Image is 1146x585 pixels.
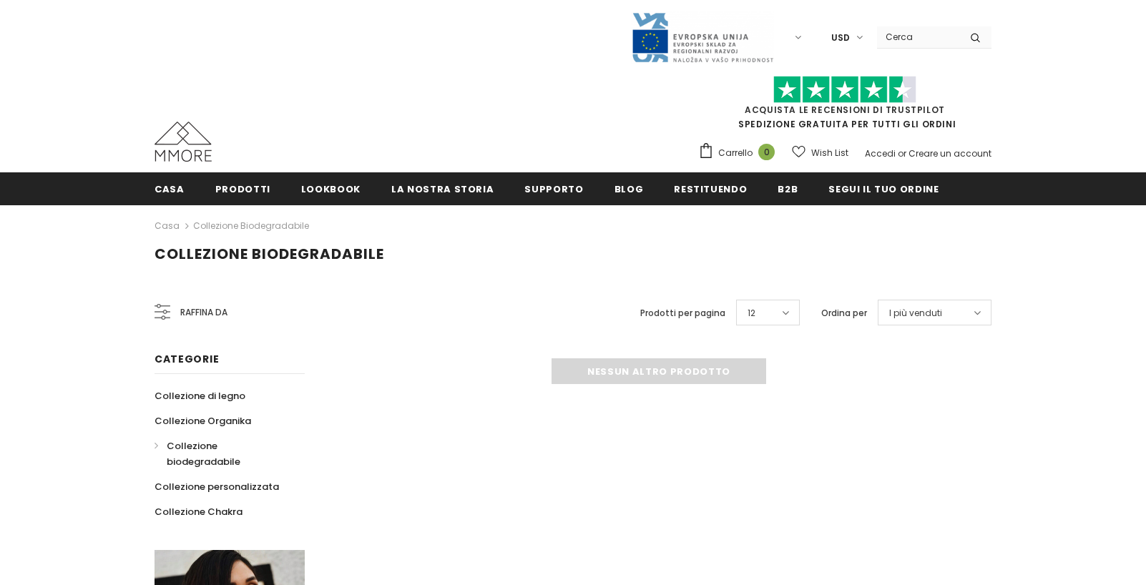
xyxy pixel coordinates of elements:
[180,305,227,320] span: Raffina da
[828,172,939,205] a: Segui il tuo ordine
[391,182,494,196] span: La nostra storia
[909,147,991,159] a: Creare un account
[215,172,270,205] a: Prodotti
[877,26,959,47] input: Search Site
[631,31,774,43] a: Javni Razpis
[301,182,361,196] span: Lookbook
[811,146,848,160] span: Wish List
[821,306,867,320] label: Ordina per
[524,182,583,196] span: supporto
[828,182,939,196] span: Segui il tuo ordine
[155,505,243,518] span: Collezione Chakra
[674,182,747,196] span: Restituendo
[524,172,583,205] a: supporto
[155,217,180,235] a: Casa
[889,306,942,320] span: I più venduti
[391,172,494,205] a: La nostra storia
[155,480,279,493] span: Collezione personalizzata
[215,182,270,196] span: Prodotti
[674,172,747,205] a: Restituendo
[698,82,991,130] span: SPEDIZIONE GRATUITA PER TUTTI GLI ORDINI
[831,31,850,45] span: USD
[614,182,644,196] span: Blog
[778,172,798,205] a: B2B
[773,76,916,104] img: Fidati di Pilot Stars
[155,408,251,433] a: Collezione Organika
[155,383,245,408] a: Collezione di legno
[193,220,309,232] a: Collezione biodegradabile
[631,11,774,64] img: Javni Razpis
[155,414,251,428] span: Collezione Organika
[167,439,240,468] span: Collezione biodegradabile
[155,433,289,474] a: Collezione biodegradabile
[778,182,798,196] span: B2B
[640,306,725,320] label: Prodotti per pagina
[155,389,245,403] span: Collezione di legno
[718,146,753,160] span: Carrello
[155,122,212,162] img: Casi MMORE
[865,147,896,159] a: Accedi
[758,144,775,160] span: 0
[155,172,185,205] a: Casa
[614,172,644,205] a: Blog
[155,474,279,499] a: Collezione personalizzata
[898,147,906,159] span: or
[155,244,384,264] span: Collezione biodegradabile
[155,182,185,196] span: Casa
[301,172,361,205] a: Lookbook
[155,499,243,524] a: Collezione Chakra
[698,142,782,164] a: Carrello 0
[745,104,945,116] a: Acquista le recensioni di TrustPilot
[748,306,755,320] span: 12
[792,140,848,165] a: Wish List
[155,352,219,366] span: Categorie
